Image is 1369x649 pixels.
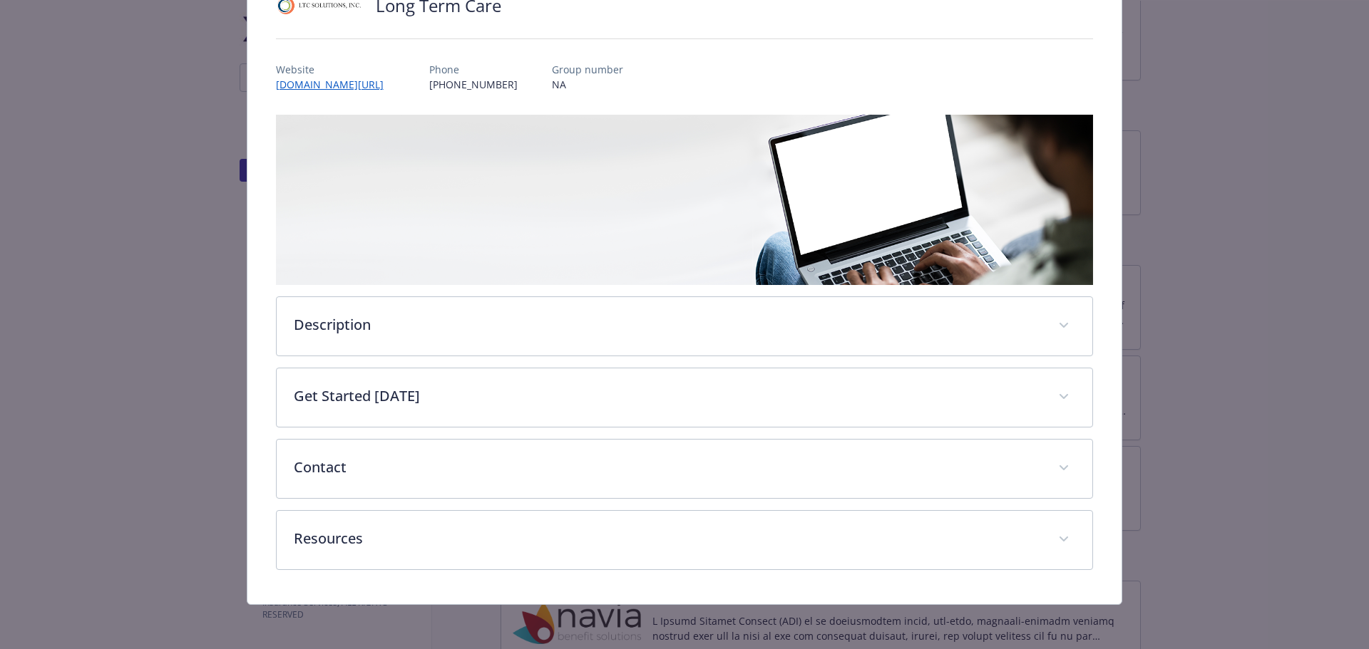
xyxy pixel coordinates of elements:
div: Resources [277,511,1093,569]
p: Resources [294,528,1042,549]
p: Group number [552,62,623,77]
p: Contact [294,457,1042,478]
a: [DOMAIN_NAME][URL] [276,78,395,91]
div: Description [277,297,1093,355]
p: Website [276,62,395,77]
p: NA [552,77,623,92]
p: Description [294,314,1042,336]
div: Contact [277,440,1093,498]
img: banner [276,115,1094,285]
div: Get Started [DATE] [277,368,1093,427]
p: [PHONE_NUMBER] [429,77,518,92]
p: Phone [429,62,518,77]
p: Get Started [DATE] [294,385,1042,407]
